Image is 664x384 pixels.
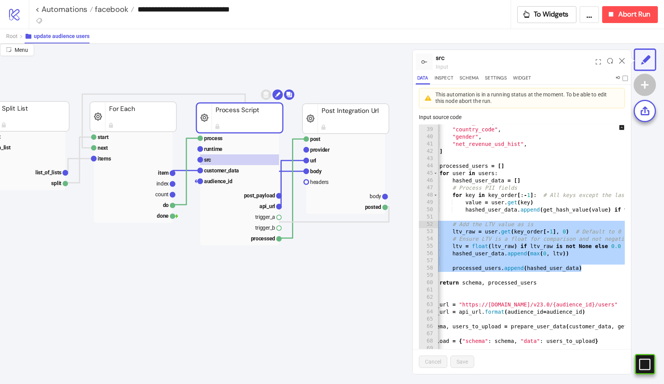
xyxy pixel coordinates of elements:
[25,29,90,43] button: update audience users
[204,146,222,152] text: runtime
[98,134,109,140] text: start
[435,91,612,105] div: This automation is in a running status at the moment. To be able to edit this node abort the run.
[419,257,438,265] div: 57
[419,221,438,228] div: 52
[602,6,658,23] button: Abort Run
[450,356,474,368] button: Save
[310,157,316,164] text: url
[35,169,61,175] text: list_of_lists
[419,265,438,272] div: 58
[244,192,276,199] text: post_payload
[34,33,90,39] span: update audience users
[511,74,533,84] button: Widget
[419,170,438,177] div: 45
[204,167,239,174] text: customer_data
[419,301,438,308] div: 63
[419,155,438,162] div: 43
[419,330,438,338] div: 67
[419,113,466,121] label: Input source code
[619,125,624,130] span: up-square
[419,177,438,184] div: 46
[98,156,111,162] text: items
[433,170,438,177] span: Toggle code folding, rows 45 through 58
[419,338,438,345] div: 68
[419,286,438,294] div: 61
[158,170,169,176] text: item
[155,191,169,197] text: count
[98,145,108,151] text: next
[419,133,438,141] div: 40
[419,126,438,133] div: 39
[419,206,438,214] div: 50
[204,135,222,141] text: process
[416,74,430,84] button: Data
[419,345,438,352] div: 69
[310,136,320,142] text: post
[534,10,569,19] span: To Widgets
[419,323,438,330] div: 66
[433,192,438,199] span: Toggle code folding, rows 48 through 50
[156,180,169,187] text: index
[458,74,480,84] button: Schema
[35,5,93,13] a: < Automations
[6,29,25,43] button: Root
[370,193,381,199] text: body
[419,184,438,192] div: 47
[419,272,438,279] div: 59
[436,63,593,71] div: input
[204,157,211,163] text: src
[6,47,12,52] span: radius-bottomright
[419,279,438,286] div: 60
[204,178,232,184] text: audience_id
[596,59,601,65] span: expand
[419,228,438,235] div: 53
[419,294,438,301] div: 62
[419,243,438,250] div: 55
[15,47,28,53] span: Menu
[419,308,438,316] div: 64
[436,53,593,63] div: src
[259,203,275,209] text: api_url
[419,316,438,323] div: 65
[310,147,330,153] text: provider
[6,33,18,39] span: Root
[517,6,577,23] button: To Widgets
[419,148,438,155] div: 42
[419,192,438,199] div: 48
[310,179,329,185] text: headers
[419,356,447,368] button: Cancel
[433,74,455,84] button: Inspect
[419,162,438,170] div: 44
[419,199,438,206] div: 49
[419,141,438,148] div: 41
[310,168,322,174] text: body
[419,250,438,257] div: 56
[419,214,438,221] div: 51
[93,4,128,14] span: facebook
[419,235,438,243] div: 54
[618,10,650,19] span: Abort Run
[483,74,508,84] button: Settings
[579,6,599,23] button: ...
[93,5,134,13] a: facebook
